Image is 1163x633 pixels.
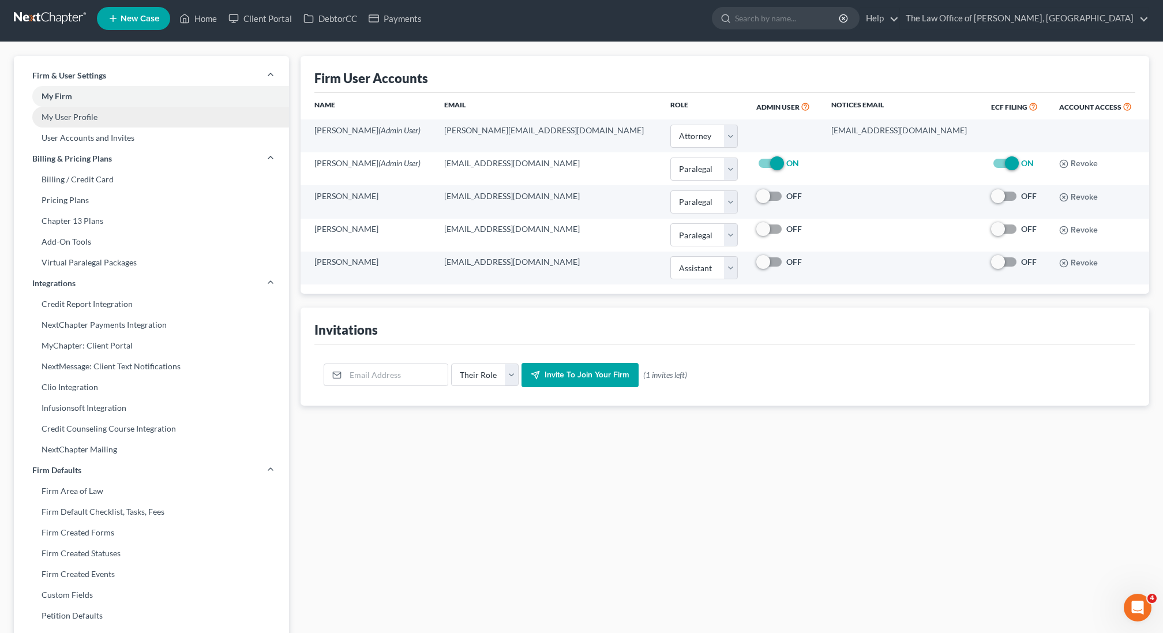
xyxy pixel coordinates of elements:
[14,107,289,128] a: My User Profile
[14,398,289,418] a: Infusionsoft Integration
[822,119,982,152] td: [EMAIL_ADDRESS][DOMAIN_NAME]
[435,252,662,284] td: [EMAIL_ADDRESS][DOMAIN_NAME]
[1059,103,1121,111] span: Account Access
[14,314,289,335] a: NextChapter Payments Integration
[1059,226,1098,235] button: Revoke
[435,119,662,152] td: [PERSON_NAME][EMAIL_ADDRESS][DOMAIN_NAME]
[1059,259,1098,268] button: Revoke
[301,119,435,152] td: [PERSON_NAME]
[900,8,1149,29] a: The Law Office of [PERSON_NAME], [GEOGRAPHIC_DATA]
[14,231,289,252] a: Add-On Tools
[174,8,223,29] a: Home
[14,564,289,585] a: Firm Created Events
[301,252,435,284] td: [PERSON_NAME]
[435,152,662,185] td: [EMAIL_ADDRESS][DOMAIN_NAME]
[1021,257,1037,267] strong: OFF
[14,605,289,626] a: Petition Defaults
[786,191,802,201] strong: OFF
[14,65,289,86] a: Firm & User Settings
[735,8,841,29] input: Search by name...
[14,585,289,605] a: Custom Fields
[1021,191,1037,201] strong: OFF
[14,481,289,501] a: Firm Area of Law
[14,273,289,294] a: Integrations
[14,86,289,107] a: My Firm
[435,185,662,218] td: [EMAIL_ADDRESS][DOMAIN_NAME]
[14,252,289,273] a: Virtual Paralegal Packages
[14,418,289,439] a: Credit Counseling Course Integration
[14,148,289,169] a: Billing & Pricing Plans
[363,8,427,29] a: Payments
[14,335,289,356] a: MyChapter: Client Portal
[14,377,289,398] a: Clio Integration
[32,278,76,289] span: Integrations
[346,364,448,386] input: Email Address
[32,70,106,81] span: Firm & User Settings
[14,211,289,231] a: Chapter 13 Plans
[545,370,629,380] span: Invite to join your firm
[435,93,662,119] th: Email
[1021,158,1034,168] strong: ON
[756,103,800,111] span: Admin User
[1124,594,1151,621] iframe: Intercom live chat
[14,294,289,314] a: Credit Report Integration
[14,356,289,377] a: NextMessage: Client Text Notifications
[661,93,747,119] th: Role
[14,522,289,543] a: Firm Created Forms
[14,460,289,481] a: Firm Defaults
[301,185,435,218] td: [PERSON_NAME]
[14,439,289,460] a: NextChapter Mailing
[14,190,289,211] a: Pricing Plans
[314,321,378,338] div: Invitations
[14,543,289,564] a: Firm Created Statuses
[14,501,289,522] a: Firm Default Checklist, Tasks, Fees
[121,14,159,23] span: New Case
[1059,193,1098,202] button: Revoke
[522,363,639,387] button: Invite to join your firm
[1021,224,1037,234] strong: OFF
[643,369,687,381] span: (1 invites left)
[14,169,289,190] a: Billing / Credit Card
[786,158,799,168] strong: ON
[301,219,435,252] td: [PERSON_NAME]
[378,125,421,135] span: (Admin User)
[1147,594,1157,603] span: 4
[298,8,363,29] a: DebtorCC
[822,93,982,119] th: Notices Email
[991,103,1027,111] span: ECF Filing
[301,152,435,185] td: [PERSON_NAME]
[378,158,421,168] span: (Admin User)
[786,257,802,267] strong: OFF
[435,219,662,252] td: [EMAIL_ADDRESS][DOMAIN_NAME]
[32,465,81,476] span: Firm Defaults
[301,93,435,119] th: Name
[1059,159,1098,168] button: Revoke
[860,8,899,29] a: Help
[14,128,289,148] a: User Accounts and Invites
[32,153,112,164] span: Billing & Pricing Plans
[223,8,298,29] a: Client Portal
[786,224,802,234] strong: OFF
[314,70,428,87] div: Firm User Accounts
